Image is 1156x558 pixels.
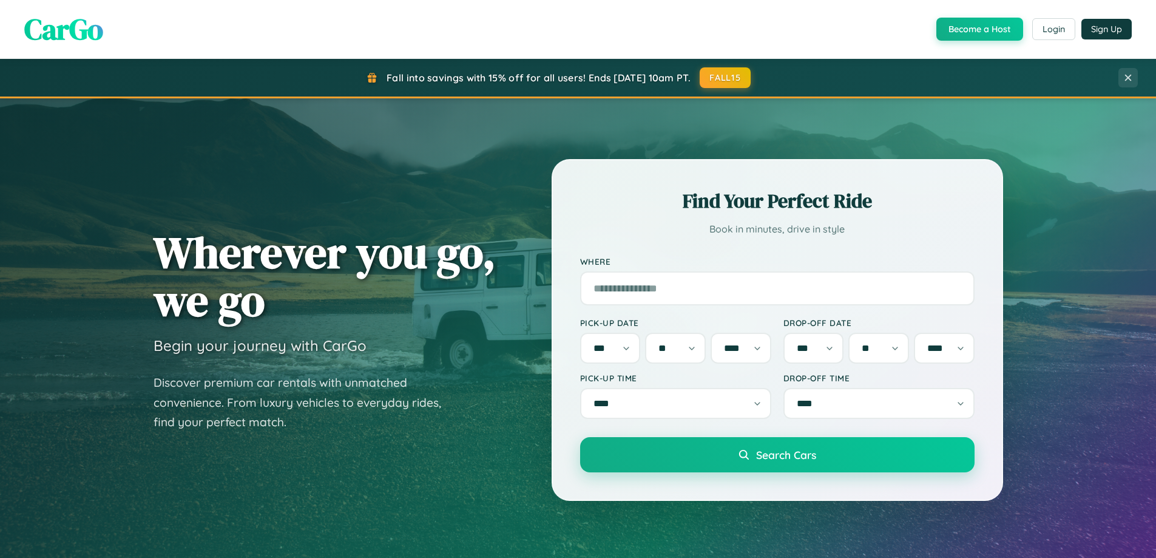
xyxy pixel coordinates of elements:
span: Search Cars [756,448,816,461]
span: Fall into savings with 15% off for all users! Ends [DATE] 10am PT. [387,72,691,84]
h3: Begin your journey with CarGo [154,336,367,355]
label: Where [580,256,975,267]
button: FALL15 [700,67,751,88]
span: CarGo [24,9,103,49]
button: Search Cars [580,437,975,472]
h1: Wherever you go, we go [154,228,496,324]
label: Drop-off Date [783,318,975,328]
label: Pick-up Date [580,318,771,328]
button: Sign Up [1081,19,1132,39]
label: Drop-off Time [783,373,975,383]
label: Pick-up Time [580,373,771,383]
h2: Find Your Perfect Ride [580,188,975,214]
button: Become a Host [936,18,1023,41]
p: Discover premium car rentals with unmatched convenience. From luxury vehicles to everyday rides, ... [154,373,457,432]
button: Login [1032,18,1075,40]
p: Book in minutes, drive in style [580,220,975,238]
